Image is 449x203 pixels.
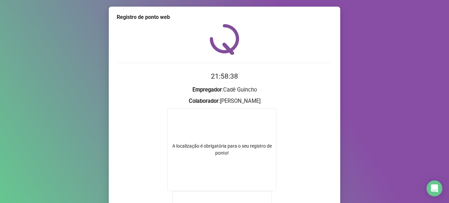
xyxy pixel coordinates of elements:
[168,143,276,157] div: A localização é obrigatória para o seu registro de ponto!
[117,86,332,94] h3: : Cadê Guincho
[117,97,332,105] h3: : [PERSON_NAME]
[117,13,332,21] div: Registro de ponto web
[211,72,238,80] time: 21:58:38
[210,24,239,55] img: QRPoint
[192,87,222,93] strong: Empregador
[427,180,442,196] div: Open Intercom Messenger
[189,98,219,104] strong: Colaborador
